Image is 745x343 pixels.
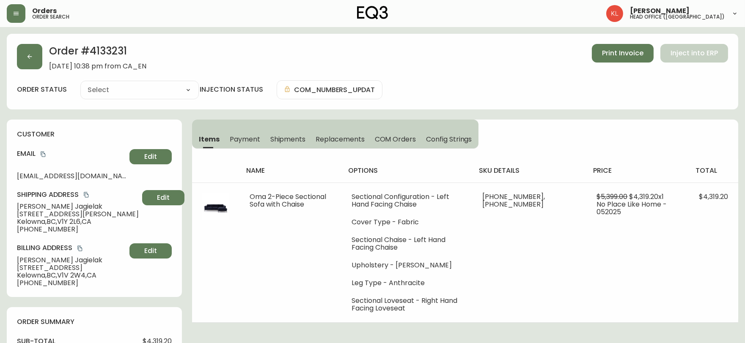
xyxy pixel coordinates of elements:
h4: price [594,166,682,175]
span: [PERSON_NAME] Jagielak [17,203,139,210]
span: Edit [144,152,157,161]
span: Replacements [316,135,364,144]
img: 7f96e936-72d4-49a0-9e0a-85bc59f1488f.jpg [202,193,229,220]
button: Edit [129,149,172,164]
span: [PERSON_NAME] [630,8,690,14]
span: Config Strings [426,135,472,144]
span: Orders [32,8,57,14]
span: COM Orders [375,135,416,144]
h4: total [696,166,731,175]
span: Shipments [270,135,306,144]
span: [PHONE_NUMBER] [17,279,126,287]
span: [DATE] 10:38 pm from CA_EN [49,63,146,70]
span: [EMAIL_ADDRESS][DOMAIN_NAME] [17,172,126,180]
span: Edit [157,193,170,202]
span: Payment [230,135,260,144]
span: [PERSON_NAME] Jagielak [17,256,126,264]
h4: name [246,166,335,175]
li: Upholstery - [PERSON_NAME] [352,261,462,269]
span: No Place Like Home - 052025 [597,199,667,217]
button: copy [82,191,91,199]
h4: Shipping Address [17,190,139,199]
button: Print Invoice [592,44,654,63]
span: Kelowna , BC , V1Y 2L6 , CA [17,218,139,226]
li: Sectional Chaise - Left Hand Facing Chaise [352,236,462,251]
img: 2c0c8aa7421344cf0398c7f872b772b5 [606,5,623,22]
li: Cover Type - Fabric [352,218,462,226]
button: copy [39,150,47,158]
span: Edit [144,246,157,256]
span: [STREET_ADDRESS][PERSON_NAME] [17,210,139,218]
button: Edit [129,243,172,259]
span: Kelowna , BC , V1V 2W4 , CA [17,272,126,279]
button: Edit [142,190,184,205]
span: Items [199,135,220,144]
h4: options [348,166,465,175]
span: $5,399.00 [597,192,628,201]
h2: Order # 4133231 [49,44,146,63]
span: Oma 2-Piece Sectional Sofa with Chaise [250,192,326,209]
h4: sku details [479,166,580,175]
span: [PHONE_NUMBER] [17,226,139,233]
span: $4,319.20 [699,192,728,201]
h4: Billing Address [17,243,126,253]
h4: Email [17,149,126,158]
span: [STREET_ADDRESS] [17,264,126,272]
label: order status [17,85,67,94]
img: logo [357,6,388,19]
li: Sectional Loveseat - Right Hand Facing Loveseat [352,297,462,312]
button: copy [76,244,84,253]
h5: order search [32,14,69,19]
h4: customer [17,130,172,139]
h4: injection status [200,85,263,94]
span: $4,319.20 x 1 [630,192,664,201]
h4: order summary [17,317,172,327]
h5: head office ([GEOGRAPHIC_DATA]) [630,14,725,19]
span: Print Invoice [602,49,643,58]
li: Sectional Configuration - Left Hand Facing Chaise [352,193,462,208]
li: Leg Type - Anthracite [352,279,462,287]
span: [PHONE_NUMBER], [PHONE_NUMBER] [482,192,545,209]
